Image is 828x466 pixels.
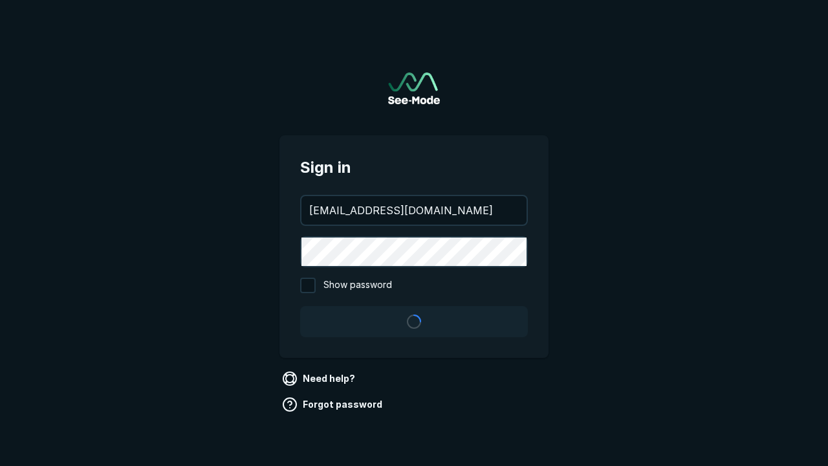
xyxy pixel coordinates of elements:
a: Forgot password [279,394,387,415]
span: Sign in [300,156,528,179]
input: your@email.com [301,196,527,225]
a: Need help? [279,368,360,389]
a: Go to sign in [388,72,440,104]
span: Show password [323,278,392,293]
img: See-Mode Logo [388,72,440,104]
